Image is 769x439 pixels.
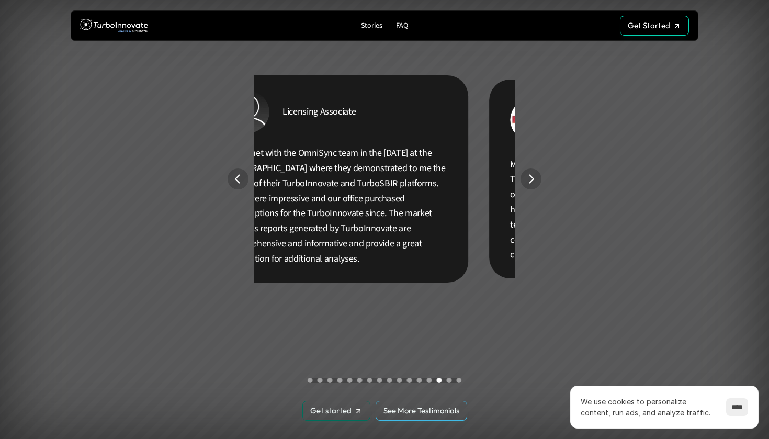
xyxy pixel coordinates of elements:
[396,21,408,30] p: FAQ
[628,21,670,30] p: Get Started
[357,19,387,33] a: Stories
[581,396,716,418] p: We use cookies to personalize content, run ads, and analyze traffic.
[80,16,148,36] img: TurboInnovate Logo
[361,21,382,30] p: Stories
[392,19,412,33] a: FAQ
[620,16,689,36] a: Get Started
